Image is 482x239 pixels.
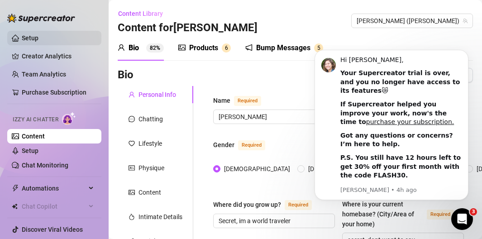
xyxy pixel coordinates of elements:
[22,89,86,96] a: Purchase Subscription
[225,45,228,51] span: 6
[129,116,135,122] span: message
[138,114,163,124] div: Chatting
[22,147,38,154] a: Setup
[12,185,19,192] span: thunderbolt
[22,49,94,63] a: Creator Analytics
[357,14,468,28] span: Ashley (ashleybellevip)
[22,226,83,233] a: Discover Viral Videos
[213,199,322,210] label: Where did you grow up?
[245,44,253,51] span: notification
[12,203,18,210] img: Chat Copilot
[129,43,139,53] div: Bio
[213,96,230,105] div: Name
[314,43,323,53] sup: 5
[146,43,164,53] sup: 82%
[213,95,271,106] label: Name
[129,214,135,220] span: fire
[213,200,281,210] div: Where did you grow up?
[213,139,275,150] label: Gender
[213,140,234,150] div: Gender
[22,199,86,214] span: Chat Copilot
[62,112,76,125] img: AI Chatter
[129,140,135,147] span: heart
[129,91,135,98] span: user
[22,181,86,196] span: Automations
[138,163,164,173] div: Physique
[129,165,135,171] span: idcard
[220,164,294,174] span: [DEMOGRAPHIC_DATA]
[463,18,468,24] span: team
[234,96,261,106] span: Required
[118,6,170,21] button: Content Library
[222,43,231,53] sup: 6
[118,21,258,35] h3: Content for [PERSON_NAME]
[178,44,186,51] span: picture
[138,90,176,100] div: Personal Info
[118,68,134,82] h3: Bio
[219,112,328,122] input: Name
[301,45,482,215] iframe: Intercom notifications message
[138,212,182,222] div: Intimate Details
[118,10,163,17] span: Content Library
[22,162,68,169] a: Chat Monitoring
[138,139,162,148] div: Lifestyle
[13,115,58,124] span: Izzy AI Chatter
[470,208,477,215] span: 3
[22,71,66,78] a: Team Analytics
[238,140,265,150] span: Required
[7,14,75,23] img: logo-BBDzfeDw.svg
[118,44,125,51] span: user
[219,216,328,226] input: Where did you grow up?
[189,43,218,53] div: Products
[129,189,135,196] span: picture
[451,208,473,230] iframe: Intercom live chat
[22,133,45,140] a: Content
[256,43,310,53] div: Bump Messages
[22,34,38,42] a: Setup
[285,200,312,210] span: Required
[138,187,161,197] div: Content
